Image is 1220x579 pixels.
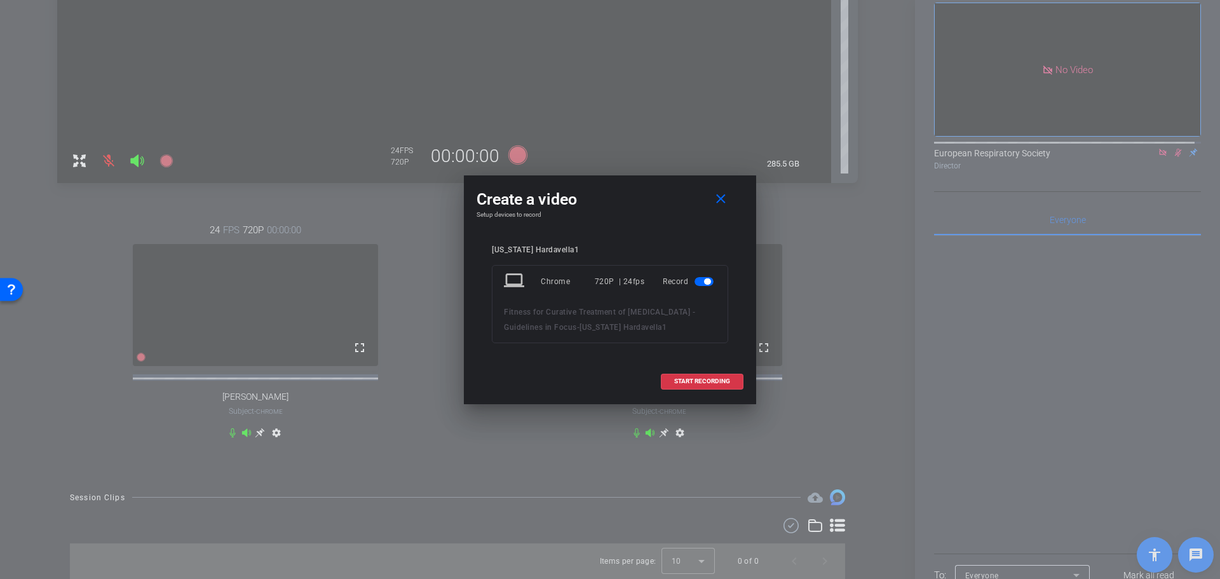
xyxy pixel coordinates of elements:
[504,308,695,332] span: Fitness for Curative Treatment of [MEDICAL_DATA] - Guidelines in Focus
[713,191,729,207] mat-icon: close
[595,270,645,293] div: 720P | 24fps
[477,188,743,211] div: Create a video
[579,323,667,332] span: [US_STATE] Hardavella1
[674,378,730,385] span: START RECORDING
[663,270,716,293] div: Record
[577,323,580,332] span: -
[661,374,743,390] button: START RECORDING
[541,270,595,293] div: Chrome
[477,211,743,219] h4: Setup devices to record
[492,245,728,255] div: [US_STATE] Hardavella1
[504,270,527,293] mat-icon: laptop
